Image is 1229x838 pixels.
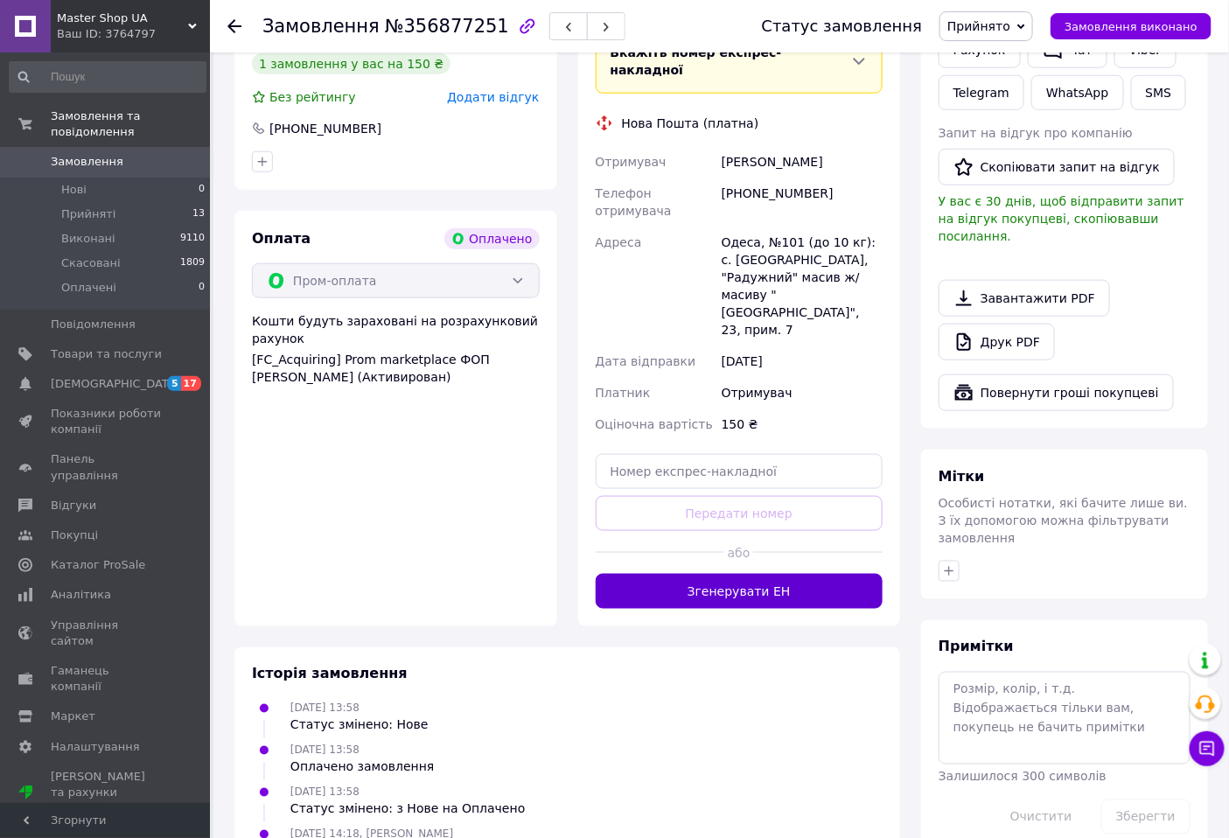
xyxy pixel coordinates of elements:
span: Адреса [596,235,642,249]
span: Гаманець компанії [51,663,162,695]
a: WhatsApp [1031,75,1123,110]
span: Телефон отримувача [596,186,672,218]
span: 9110 [180,231,205,247]
span: Замовлення та повідомлення [51,108,210,140]
button: Чат з покупцем [1190,731,1225,766]
span: Прийнято [947,19,1010,33]
span: [DEMOGRAPHIC_DATA] [51,376,180,392]
span: Залишилося 300 символів [939,770,1107,784]
span: [PERSON_NAME] та рахунки [51,769,162,817]
a: Друк PDF [939,324,1055,360]
div: 150 ₴ [718,409,886,440]
span: Отримувач [596,155,667,169]
span: Історія замовлення [252,666,408,682]
span: Управління сайтом [51,618,162,649]
input: Пошук [9,61,206,93]
input: Номер експрес-накладної [596,454,883,489]
span: Оціночна вартість [596,417,713,431]
div: Ваш ID: 3764797 [57,26,210,42]
div: Повернутися назад [227,17,241,35]
div: Prom топ [51,800,162,816]
span: №356877251 [385,16,509,37]
span: Каталог ProSale [51,557,145,573]
span: 13 [192,206,205,222]
a: Telegram [939,75,1024,110]
span: Повідомлення [51,317,136,332]
div: [FC_Acquiring] Prom marketplace ФОП [PERSON_NAME] (Активирован) [252,351,540,386]
span: [DATE] 13:58 [290,744,360,757]
span: Покупці [51,527,98,543]
span: 17 [181,376,201,391]
span: Особисті нотатки, які бачите лише ви. З їх допомогою можна фільтрувати замовлення [939,496,1188,545]
div: Кошти будуть зараховані на розрахунковий рахунок [252,312,540,386]
span: Оплата [252,230,311,247]
span: Відгуки [51,498,96,513]
span: Замовлення [262,16,380,37]
span: 0 [199,280,205,296]
div: Оплачено [444,228,539,249]
span: Додати відгук [447,90,539,104]
div: [PHONE_NUMBER] [268,120,383,137]
div: Отримувач [718,377,886,409]
span: Налаштування [51,739,140,755]
div: [PHONE_NUMBER] [718,178,886,227]
span: 0 [199,182,205,198]
span: Виконані [61,231,115,247]
button: SMS [1131,75,1187,110]
span: 1809 [180,255,205,271]
div: Оплачено замовлення [290,758,434,776]
span: Без рейтингу [269,90,356,104]
div: Нова Пошта (платна) [618,115,764,132]
div: [PERSON_NAME] [718,146,886,178]
button: Повернути гроші покупцеві [939,374,1174,411]
span: Панель управління [51,451,162,483]
span: Прийняті [61,206,115,222]
span: Товари та послуги [51,346,162,362]
span: Маркет [51,709,95,724]
span: Платник [596,386,651,400]
div: [DATE] [718,346,886,377]
span: Показники роботи компанії [51,406,162,437]
div: 1 замовлення у вас на 150 ₴ [252,53,450,74]
button: Замовлення виконано [1051,13,1212,39]
span: Скасовані [61,255,121,271]
span: Дата відправки [596,354,696,368]
a: Завантажити PDF [939,280,1110,317]
span: Оплачені [61,280,116,296]
span: Нові [61,182,87,198]
span: У вас є 30 днів, щоб відправити запит на відгук покупцеві, скопіювавши посилання. [939,194,1184,243]
span: Запит на відгук про компанію [939,126,1133,140]
button: Скопіювати запит на відгук [939,149,1175,185]
span: Master Shop UA [57,10,188,26]
span: Мітки [939,468,985,485]
span: Замовлення виконано [1065,20,1198,33]
span: Замовлення [51,154,123,170]
div: Статус змінено: з Нове на Оплачено [290,800,525,818]
span: або [724,544,753,562]
div: Одеса, №101 (до 10 кг): с. [GEOGRAPHIC_DATA], "Радужний" масив ж/масиву "[GEOGRAPHIC_DATA]", 23, ... [718,227,886,346]
span: [DATE] 13:58 [290,786,360,799]
span: [DATE] 13:58 [290,702,360,715]
div: Статус замовлення [762,17,923,35]
span: 5 [167,376,181,391]
div: Статус змінено: Нове [290,716,429,734]
button: Згенерувати ЕН [596,574,883,609]
span: Аналітика [51,587,111,603]
span: Примітки [939,639,1014,655]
